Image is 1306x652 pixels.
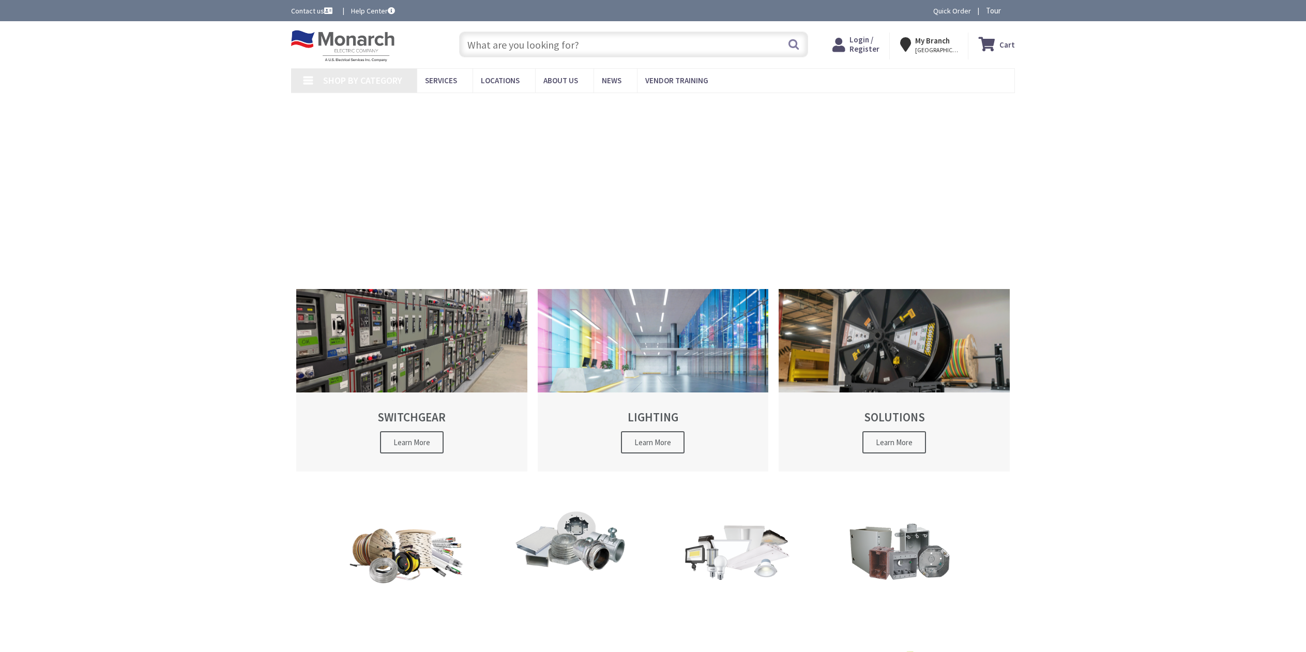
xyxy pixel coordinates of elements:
[656,515,815,634] a: Lighting Shop
[385,611,429,631] span: Shop
[862,431,926,453] span: Learn More
[543,75,578,85] span: About Us
[779,289,1010,472] a: SOLUTIONS Learn More
[538,289,769,472] a: LIGHTING Learn More
[999,35,1015,54] strong: Cart
[492,505,651,634] a: Conduit, Fittings, Bodies, Raceways Shop
[621,431,685,453] span: Learn More
[323,74,402,86] span: Shop By Category
[459,32,808,57] input: What are you looking for?
[380,431,444,453] span: Learn More
[330,593,484,603] h2: Wiring
[325,516,489,637] a: Wiring Shop
[933,6,971,16] a: Quick Order
[820,515,979,634] a: Enclosures & Boxes Shop
[314,411,509,423] h2: SWITCHGEAR
[481,75,520,85] span: Locations
[602,75,621,85] span: News
[915,36,950,46] strong: My Branch
[291,6,335,16] a: Contact us
[713,608,757,629] span: Shop
[645,75,708,85] span: Vendor Training
[549,608,593,629] span: Shop
[849,35,879,54] span: Login / Register
[797,411,992,423] h2: SOLUTIONS
[425,75,457,85] span: Services
[979,35,1015,54] a: Cart
[877,608,921,629] span: Shop
[497,580,646,601] h2: Conduit, Fittings, Bodies, Raceways
[825,590,974,600] h2: Enclosures & Boxes
[351,6,395,16] a: Help Center
[291,30,394,62] img: Monarch Electric Company
[832,35,879,54] a: Login / Register
[986,6,1012,16] span: Tour
[296,289,527,472] a: SWITCHGEAR Learn More
[900,35,958,54] div: My Branch [GEOGRAPHIC_DATA], [GEOGRAPHIC_DATA]
[915,46,959,54] span: [GEOGRAPHIC_DATA], [GEOGRAPHIC_DATA]
[661,590,810,600] h2: Lighting
[556,411,751,423] h2: LIGHTING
